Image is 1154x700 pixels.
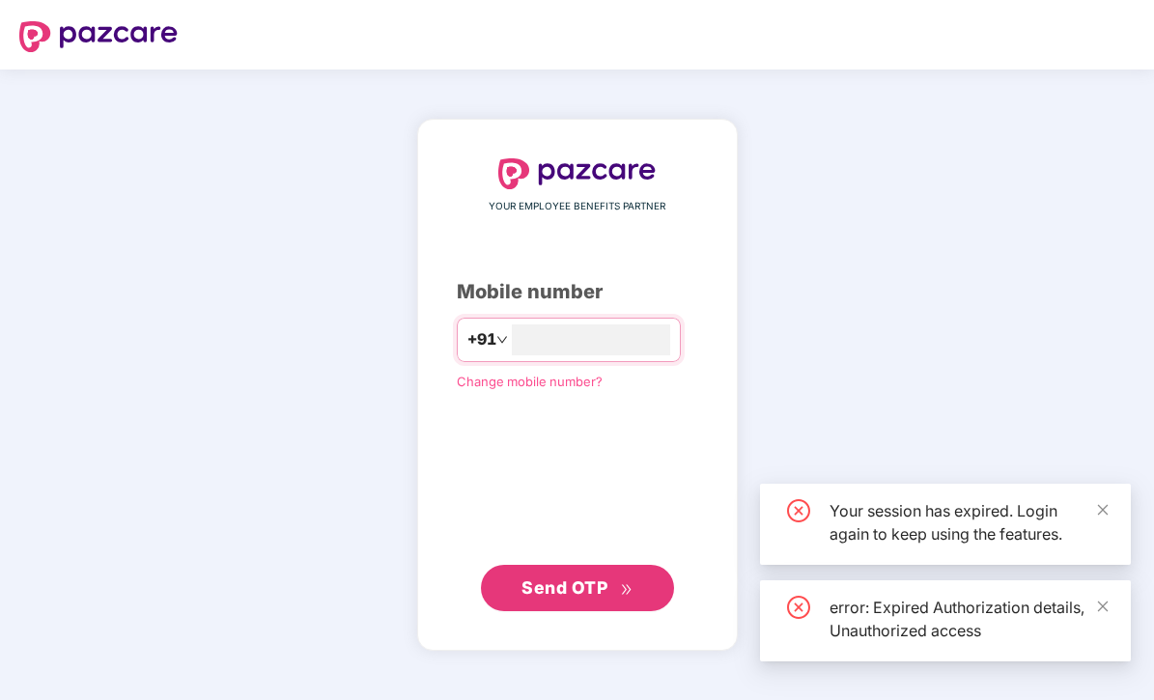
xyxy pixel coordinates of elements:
div: Your session has expired. Login again to keep using the features. [830,499,1108,546]
a: Change mobile number? [457,374,603,389]
span: close [1096,600,1110,613]
span: close-circle [787,596,810,619]
span: double-right [620,583,633,596]
span: close [1096,503,1110,517]
span: Send OTP [521,577,607,598]
button: Send OTPdouble-right [481,565,674,611]
div: error: Expired Authorization details, Unauthorized access [830,596,1108,642]
span: down [496,334,508,346]
img: logo [498,158,657,189]
span: +91 [467,327,496,351]
span: YOUR EMPLOYEE BENEFITS PARTNER [489,199,665,214]
span: close-circle [787,499,810,522]
div: Mobile number [457,277,698,307]
img: logo [19,21,178,52]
